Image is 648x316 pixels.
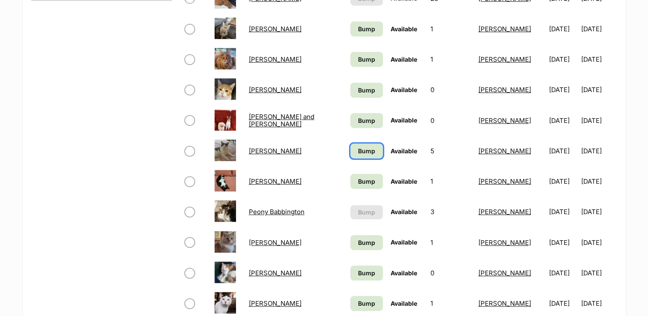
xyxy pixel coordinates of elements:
[427,197,474,227] td: 3
[391,25,417,33] span: Available
[581,167,616,196] td: [DATE]
[546,228,580,257] td: [DATE]
[350,235,383,250] a: Bump
[427,45,474,74] td: 1
[546,167,580,196] td: [DATE]
[478,208,531,216] a: [PERSON_NAME]
[391,269,417,277] span: Available
[546,14,580,44] td: [DATE]
[350,52,383,67] a: Bump
[478,238,531,247] a: [PERSON_NAME]
[391,208,417,215] span: Available
[546,75,580,104] td: [DATE]
[546,258,580,288] td: [DATE]
[581,258,616,288] td: [DATE]
[249,55,302,63] a: [PERSON_NAME]
[391,300,417,307] span: Available
[358,55,375,64] span: Bump
[391,238,417,246] span: Available
[546,136,580,166] td: [DATE]
[478,25,531,33] a: [PERSON_NAME]
[358,116,375,125] span: Bump
[350,113,383,128] a: Bump
[249,238,302,247] a: [PERSON_NAME]
[358,208,375,217] span: Bump
[249,208,305,216] a: Peony Babbington
[249,147,302,155] a: [PERSON_NAME]
[358,86,375,95] span: Bump
[358,299,375,308] span: Bump
[249,299,302,307] a: [PERSON_NAME]
[249,269,302,277] a: [PERSON_NAME]
[249,25,302,33] a: [PERSON_NAME]
[391,56,417,63] span: Available
[478,147,531,155] a: [PERSON_NAME]
[581,197,616,227] td: [DATE]
[350,143,383,158] a: Bump
[358,146,375,155] span: Bump
[249,177,302,185] a: [PERSON_NAME]
[581,14,616,44] td: [DATE]
[581,106,616,135] td: [DATE]
[581,228,616,257] td: [DATE]
[478,116,531,125] a: [PERSON_NAME]
[581,136,616,166] td: [DATE]
[478,269,531,277] a: [PERSON_NAME]
[358,238,375,247] span: Bump
[546,197,580,227] td: [DATE]
[391,147,417,155] span: Available
[427,75,474,104] td: 0
[427,258,474,288] td: 0
[546,106,580,135] td: [DATE]
[478,299,531,307] a: [PERSON_NAME]
[546,45,580,74] td: [DATE]
[350,265,383,280] a: Bump
[350,296,383,311] a: Bump
[427,14,474,44] td: 1
[391,178,417,185] span: Available
[391,86,417,93] span: Available
[358,24,375,33] span: Bump
[350,21,383,36] a: Bump
[358,177,375,186] span: Bump
[478,86,531,94] a: [PERSON_NAME]
[581,45,616,74] td: [DATE]
[358,268,375,277] span: Bump
[427,106,474,135] td: 0
[350,174,383,189] a: Bump
[350,83,383,98] a: Bump
[249,86,302,94] a: [PERSON_NAME]
[427,228,474,257] td: 1
[581,75,616,104] td: [DATE]
[427,136,474,166] td: 5
[478,177,531,185] a: [PERSON_NAME]
[215,292,236,313] img: Sakura Kobayashi
[215,200,236,222] img: Peony Babbington
[249,113,314,128] a: [PERSON_NAME] and [PERSON_NAME]
[478,55,531,63] a: [PERSON_NAME]
[350,205,383,219] button: Bump
[427,167,474,196] td: 1
[391,116,417,124] span: Available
